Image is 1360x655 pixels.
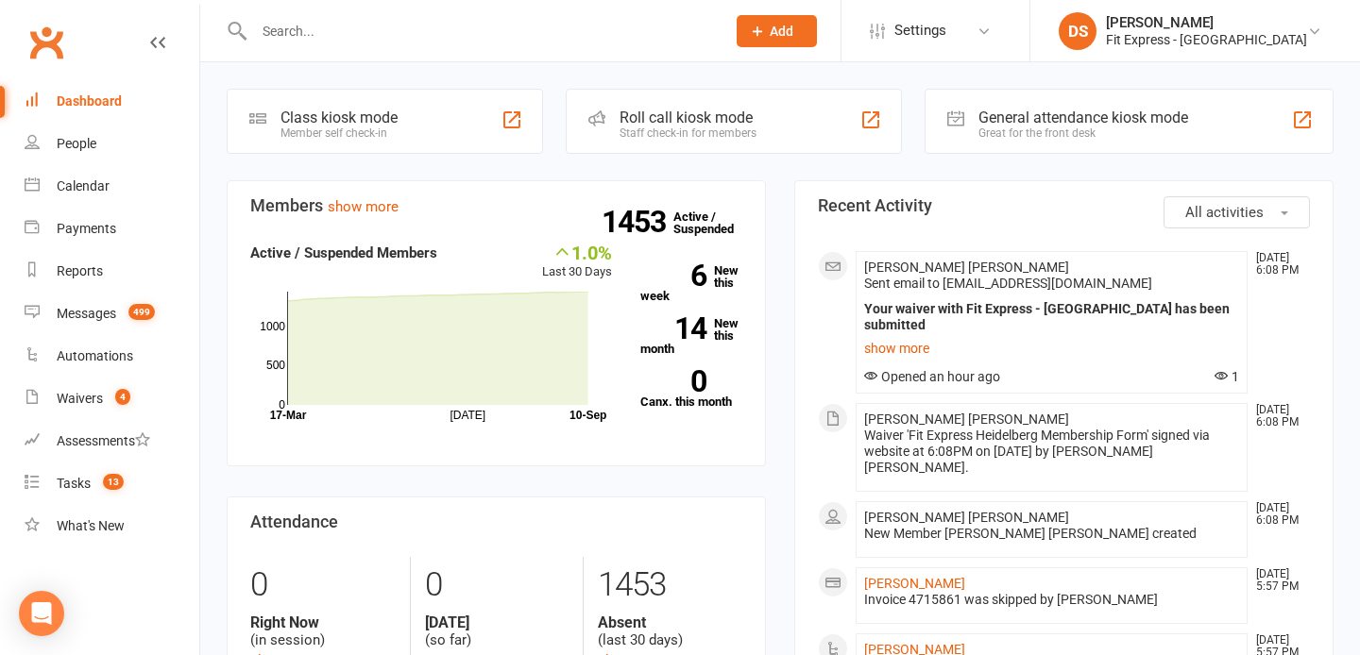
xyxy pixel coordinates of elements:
[978,126,1188,140] div: Great for the front desk
[1215,369,1239,384] span: 1
[425,613,569,649] div: (so far)
[425,613,569,631] strong: [DATE]
[115,389,130,405] span: 4
[57,476,91,491] div: Tasks
[620,126,756,140] div: Staff check-in for members
[425,557,569,613] div: 0
[542,242,612,262] div: 1.0%
[1106,14,1307,31] div: [PERSON_NAME]
[864,335,1239,361] a: show more
[864,526,1239,542] div: New Member [PERSON_NAME] [PERSON_NAME] created
[250,196,742,215] h3: Members
[542,242,612,282] div: Last 30 Days
[598,613,742,649] div: (last 30 days)
[598,613,742,631] strong: Absent
[978,109,1188,126] div: General attendance kiosk mode
[640,314,706,343] strong: 14
[23,19,70,66] a: Clubworx
[57,306,116,321] div: Messages
[1247,502,1309,527] time: [DATE] 6:08 PM
[864,576,965,591] a: [PERSON_NAME]
[620,109,756,126] div: Roll call kiosk mode
[640,317,742,355] a: 14New this month
[250,512,742,531] h3: Attendance
[280,126,398,140] div: Member self check-in
[57,433,150,448] div: Assessments
[864,428,1239,476] div: Waiver 'Fit Express Heidelberg Membership Form' signed via website at 6:08PM on [DATE] by [PERSON...
[598,557,742,613] div: 1453
[25,462,199,505] a: Tasks 13
[602,208,673,236] strong: 1453
[250,244,437,261] strong: Active / Suspended Members
[673,196,756,249] a: 1453Active / Suspended
[770,24,793,39] span: Add
[57,518,125,533] div: What's New
[57,391,103,406] div: Waivers
[25,165,199,208] a: Calendar
[57,136,96,151] div: People
[280,109,398,126] div: Class kiosk mode
[250,613,396,631] strong: Right Now
[1247,568,1309,593] time: [DATE] 5:57 PM
[1059,12,1096,50] div: DS
[894,9,946,52] span: Settings
[57,263,103,278] div: Reports
[57,348,133,363] div: Automations
[864,411,1069,427] span: [PERSON_NAME] [PERSON_NAME]
[128,304,155,320] span: 499
[737,15,817,47] button: Add
[103,474,124,490] span: 13
[1247,404,1309,428] time: [DATE] 6:08 PM
[25,335,199,378] a: Automations
[25,250,199,293] a: Reports
[19,591,64,636] div: Open Intercom Messenger
[640,264,742,302] a: 6New this week
[25,123,199,165] a: People
[25,208,199,250] a: Payments
[25,80,199,123] a: Dashboard
[640,370,742,408] a: 0Canx. this month
[1185,204,1264,221] span: All activities
[864,369,1000,384] span: Opened an hour ago
[250,557,396,613] div: 0
[25,293,199,335] a: Messages 499
[1247,252,1309,277] time: [DATE] 6:08 PM
[57,221,116,236] div: Payments
[57,178,110,193] div: Calendar
[25,420,199,462] a: Assessments
[250,613,396,649] div: (in session)
[864,592,1239,608] div: Invoice 4715861 was skipped by [PERSON_NAME]
[1164,196,1310,228] button: All activities
[25,505,199,547] a: What's New
[864,301,1239,333] div: Your waiver with Fit Express - [GEOGRAPHIC_DATA] has been submitted
[25,378,199,420] a: Waivers 4
[864,276,1152,291] span: Sent email to [EMAIL_ADDRESS][DOMAIN_NAME]
[864,510,1069,525] span: [PERSON_NAME] [PERSON_NAME]
[864,260,1069,275] span: [PERSON_NAME] [PERSON_NAME]
[248,18,712,44] input: Search...
[328,198,399,215] a: show more
[640,261,706,290] strong: 6
[818,196,1310,215] h3: Recent Activity
[57,93,122,109] div: Dashboard
[640,367,706,395] strong: 0
[1106,31,1307,48] div: Fit Express - [GEOGRAPHIC_DATA]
